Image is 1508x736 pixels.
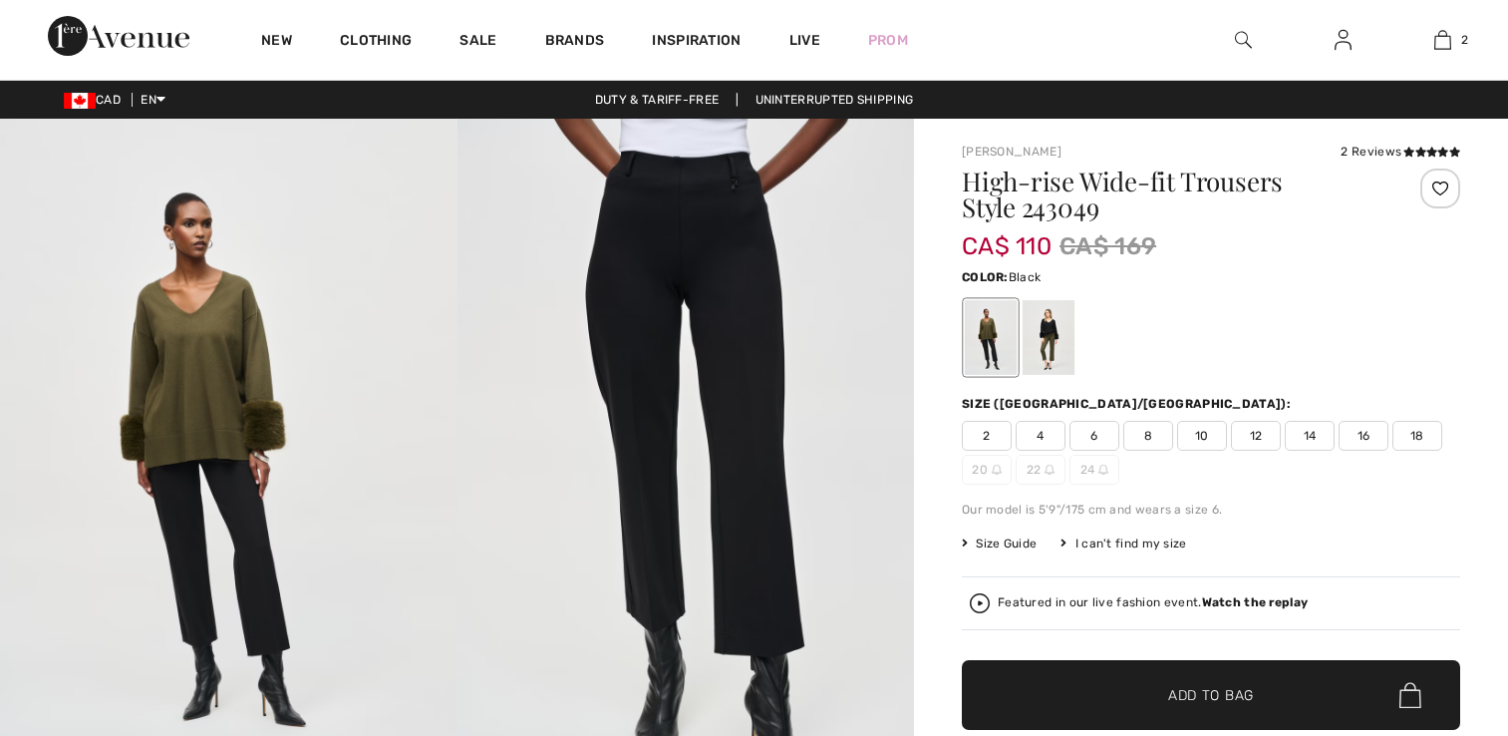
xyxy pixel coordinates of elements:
[1231,421,1281,451] span: 12
[962,660,1460,730] button: Add to Bag
[1177,421,1227,451] span: 10
[1069,421,1119,451] span: 6
[962,395,1295,413] div: Size ([GEOGRAPHIC_DATA]/[GEOGRAPHIC_DATA]):
[545,32,605,53] a: Brands
[64,93,96,109] img: Canadian Dollar
[1016,421,1065,451] span: 4
[1016,455,1065,485] span: 22
[965,300,1017,375] div: Black
[962,169,1377,220] h1: High-rise Wide-fit Trousers Style 243049
[962,270,1009,284] span: Color:
[1339,421,1388,451] span: 16
[1392,421,1442,451] span: 18
[962,145,1061,159] a: [PERSON_NAME]
[1045,465,1055,475] img: ring-m.svg
[141,93,165,107] span: EN
[868,30,908,51] a: Prom
[970,593,990,613] img: Watch the replay
[1202,595,1309,609] strong: Watch the replay
[1399,682,1421,708] img: Bag.svg
[1098,465,1108,475] img: ring-m.svg
[1434,28,1451,52] img: My Bag
[48,16,189,56] img: 1ère Avenue
[962,421,1012,451] span: 2
[1023,300,1074,375] div: Iguana
[962,212,1052,260] span: CA$ 110
[1235,28,1252,52] img: search the website
[1341,143,1460,161] div: 2 Reviews
[1393,28,1491,52] a: 2
[1285,421,1335,451] span: 14
[1123,421,1173,451] span: 8
[1059,228,1156,264] span: CA$ 169
[459,32,496,53] a: Sale
[652,32,741,53] span: Inspiration
[64,93,129,107] span: CAD
[962,535,1037,552] span: Size Guide
[789,30,820,51] a: Live
[1461,31,1468,49] span: 2
[992,465,1002,475] img: ring-m.svg
[962,455,1012,485] span: 20
[340,32,412,53] a: Clothing
[962,501,1460,519] div: Our model is 5'9"/175 cm and wears a size 6.
[1069,455,1119,485] span: 24
[1060,535,1186,552] div: I can't find my size
[1168,685,1254,706] span: Add to Bag
[998,596,1308,609] div: Featured in our live fashion event.
[1335,28,1352,52] img: My Info
[1319,28,1367,53] a: Sign In
[261,32,292,53] a: New
[1009,270,1042,284] span: Black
